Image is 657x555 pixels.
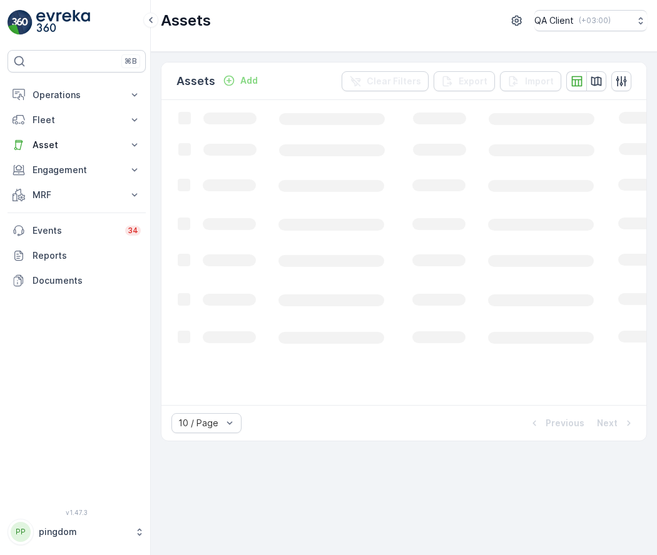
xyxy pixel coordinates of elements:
[579,16,611,26] p: ( +03:00 )
[546,417,584,429] p: Previous
[8,182,146,207] button: MRF
[8,132,146,157] button: Asset
[8,243,146,268] a: Reports
[11,522,31,542] div: PP
[33,249,141,262] p: Reports
[33,274,141,287] p: Documents
[33,224,118,237] p: Events
[367,75,421,87] p: Clear Filters
[8,107,146,132] button: Fleet
[8,157,146,182] button: Engagement
[434,71,495,91] button: Export
[128,226,138,236] p: 34
[36,10,90,35] img: logo_light-DOdMpM7g.png
[33,89,121,101] p: Operations
[534,10,647,31] button: QA Client(+03:00)
[8,519,146,545] button: PPpingdom
[597,417,618,429] p: Next
[33,164,121,176] p: Engagement
[218,73,263,88] button: Add
[240,74,258,87] p: Add
[125,56,137,66] p: ⌘B
[342,71,429,91] button: Clear Filters
[525,75,554,87] p: Import
[33,189,121,201] p: MRF
[8,509,146,516] span: v 1.47.3
[596,416,636,431] button: Next
[500,71,561,91] button: Import
[8,82,146,107] button: Operations
[176,72,215,90] p: Assets
[8,268,146,293] a: Documents
[8,10,33,35] img: logo
[33,139,121,151] p: Asset
[161,11,211,31] p: Assets
[8,218,146,243] a: Events34
[33,114,121,126] p: Fleet
[39,526,128,538] p: pingdom
[527,416,586,431] button: Previous
[459,75,487,87] p: Export
[534,14,574,27] p: QA Client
